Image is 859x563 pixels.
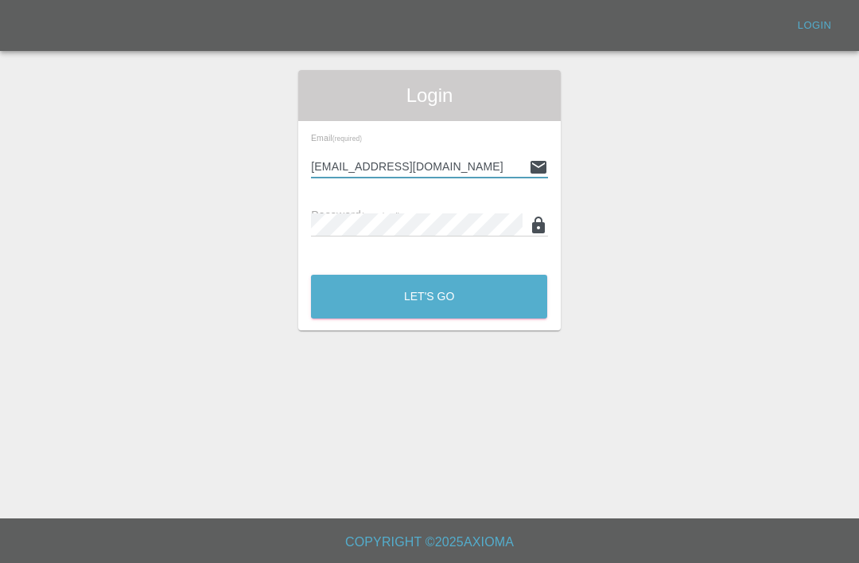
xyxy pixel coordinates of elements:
span: Password [311,209,400,221]
span: Login [311,83,547,108]
a: Login [789,14,840,38]
h6: Copyright © 2025 Axioma [13,531,846,553]
small: (required) [361,211,401,221]
span: Email [311,133,362,143]
small: (required) [332,135,362,143]
button: Let's Go [311,275,547,319]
